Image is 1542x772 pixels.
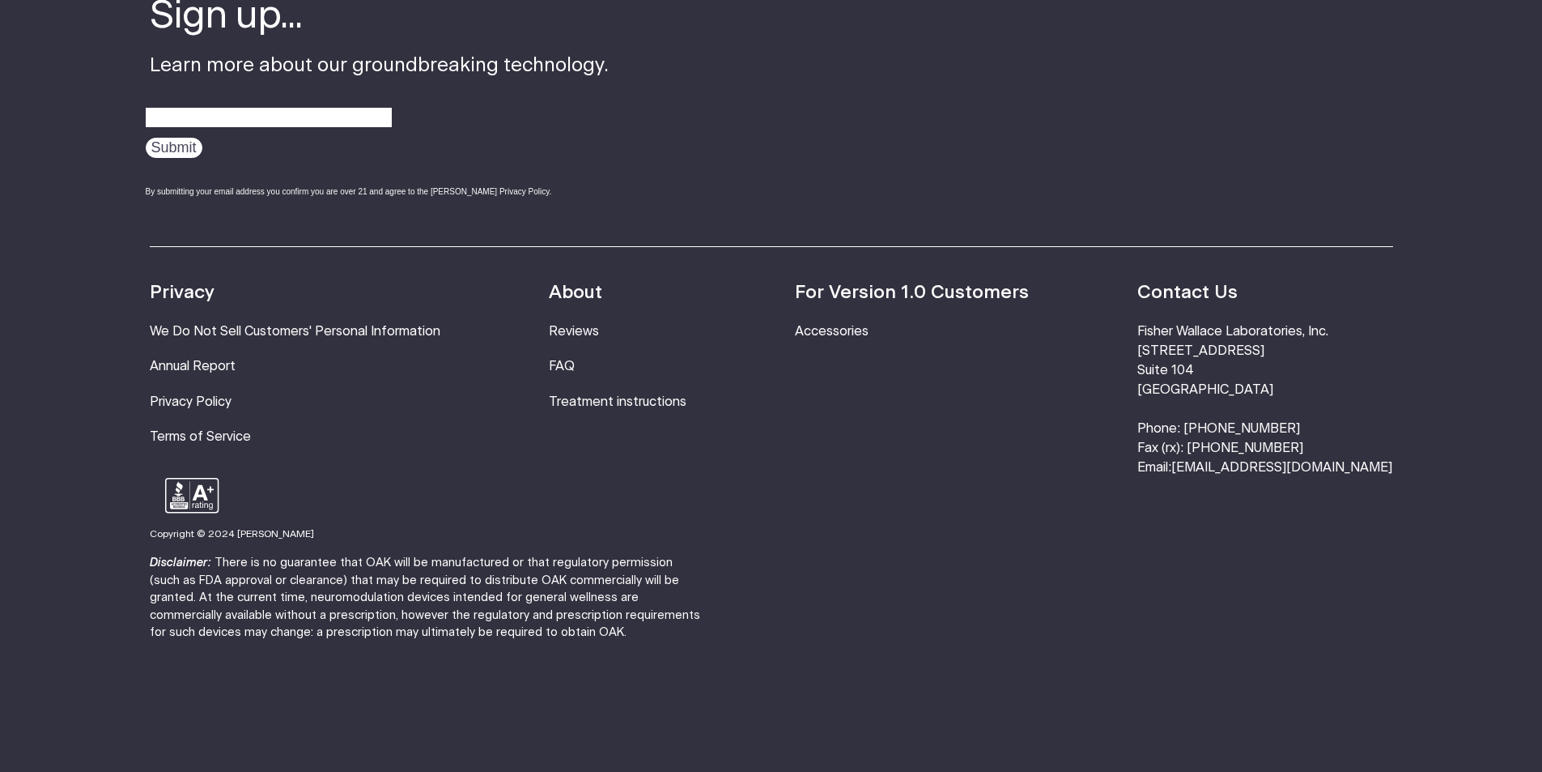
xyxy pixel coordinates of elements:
a: Privacy Policy [150,395,232,408]
a: FAQ [549,360,575,373]
strong: For Version 1.0 Customers [795,284,1029,302]
a: Treatment instructions [549,395,686,408]
div: By submitting your email address you confirm you are over 21 and agree to the [PERSON_NAME] Priva... [146,186,609,198]
strong: Contact Us [1137,284,1238,302]
a: Accessories [795,325,869,338]
strong: Privacy [150,284,215,302]
strong: Disclaimer: [150,557,211,569]
a: Annual Report [150,360,236,373]
input: Submit [146,138,202,158]
li: Fisher Wallace Laboratories, Inc. [STREET_ADDRESS] Suite 104 [GEOGRAPHIC_DATA] Phone: [PHONE_NUMB... [1137,322,1392,477]
p: There is no guarantee that OAK will be manufactured or that regulatory permission (such as FDA ap... [150,554,700,642]
a: Reviews [549,325,599,338]
a: We Do Not Sell Customers' Personal Information [150,325,440,338]
a: [EMAIL_ADDRESS][DOMAIN_NAME] [1171,461,1392,474]
a: Terms of Service [150,430,251,443]
strong: About [549,284,602,302]
small: Copyright © 2024 [PERSON_NAME] [150,529,314,539]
